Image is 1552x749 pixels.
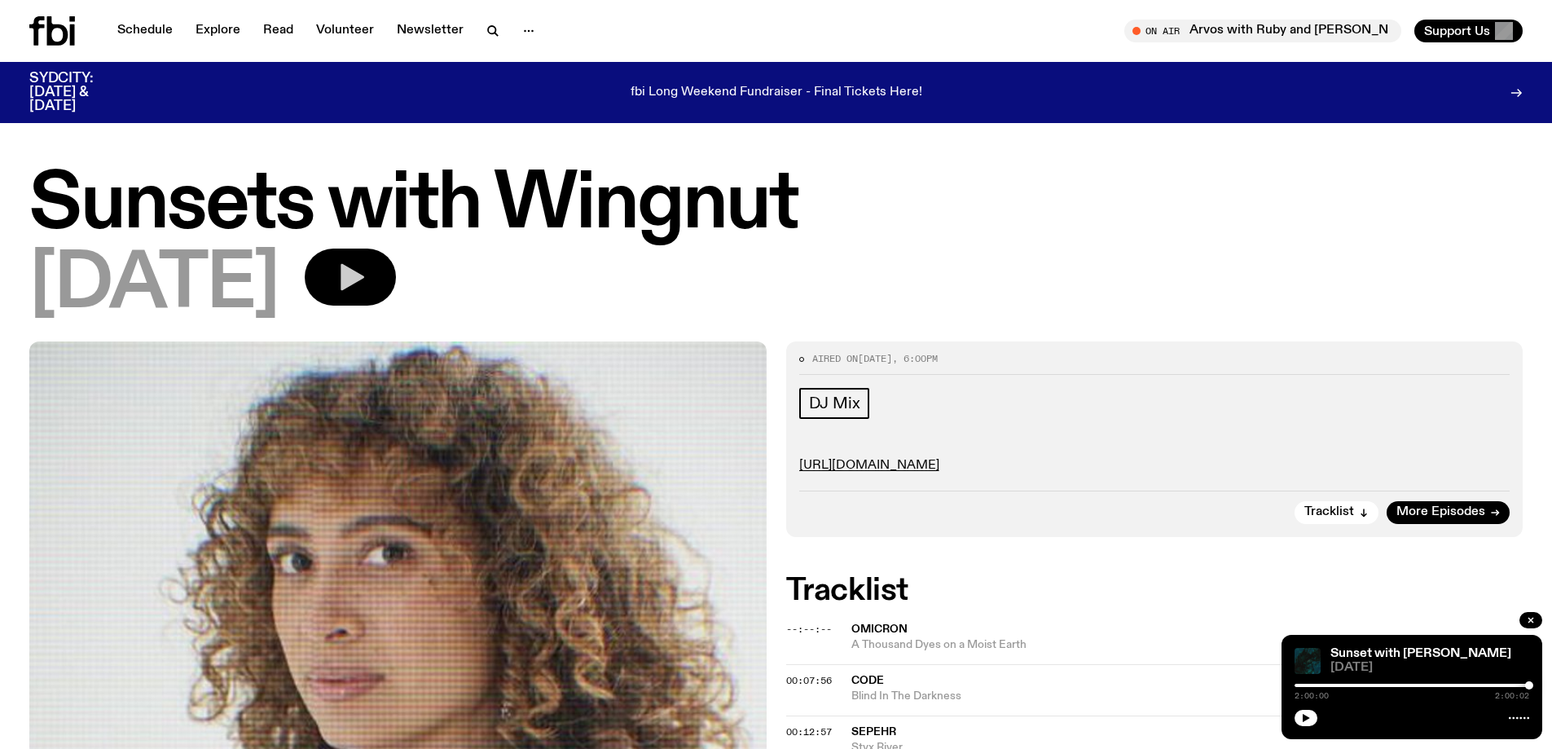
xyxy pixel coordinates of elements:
button: Support Us [1414,20,1523,42]
span: Blind In The Darkness [851,689,1523,704]
span: Sepehr [851,726,896,738]
a: DJ Mix [799,388,870,419]
h2: Tracklist [786,576,1523,606]
button: 00:12:57 [786,728,832,737]
span: Omicron [851,623,908,635]
h3: SYDCITY: [DATE] & [DATE] [29,72,134,113]
span: 2:00:00 [1295,692,1329,700]
a: Read [253,20,303,42]
span: More Episodes [1396,506,1485,518]
span: --:--:-- [786,623,832,636]
span: DJ Mix [809,394,860,412]
a: More Episodes [1387,501,1510,524]
button: 00:07:56 [786,676,832,685]
button: Tracklist [1295,501,1378,524]
a: Volunteer [306,20,384,42]
a: [URL][DOMAIN_NAME] [799,459,939,472]
a: Newsletter [387,20,473,42]
span: Support Us [1424,24,1490,38]
button: On AirArvos with Ruby and [PERSON_NAME] [1124,20,1401,42]
span: 00:07:56 [786,674,832,687]
span: [DATE] [29,249,279,322]
a: Sunset with [PERSON_NAME] [1330,647,1511,660]
span: Code [851,675,884,686]
span: [DATE] [858,352,892,365]
span: 00:12:57 [786,725,832,738]
span: , 6:00pm [892,352,938,365]
span: Aired on [812,352,858,365]
span: Tracklist [1304,506,1354,518]
a: Explore [186,20,250,42]
h1: Sunsets with Wingnut [29,169,1523,242]
span: A Thousand Dyes on a Moist Earth [851,637,1523,653]
span: 2:00:02 [1495,692,1529,700]
a: Schedule [108,20,182,42]
p: fbi Long Weekend Fundraiser - Final Tickets Here! [631,86,922,100]
span: [DATE] [1330,662,1529,674]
